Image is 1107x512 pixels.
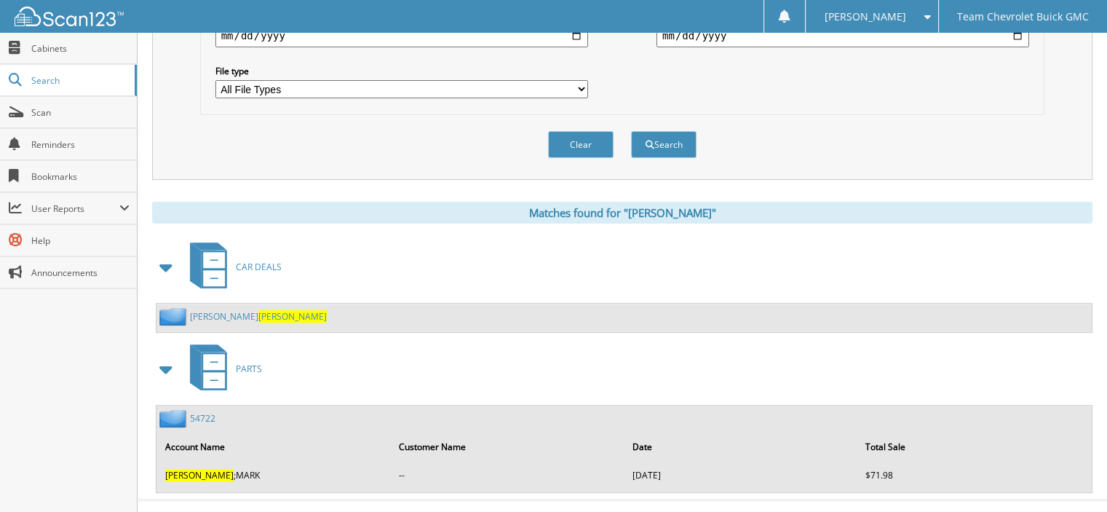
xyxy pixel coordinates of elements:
div: Matches found for "[PERSON_NAME]" [152,202,1092,224]
span: [PERSON_NAME] [824,12,905,21]
img: folder2.png [159,409,190,428]
input: start [215,24,588,47]
td: [DATE] [625,463,857,487]
span: Search [31,74,127,87]
span: Help [31,235,130,247]
button: Clear [548,131,614,158]
th: Date [625,432,857,462]
span: Cabinets [31,42,130,55]
th: Account Name [158,432,390,462]
a: [PERSON_NAME][PERSON_NAME] [190,310,327,323]
label: File type [215,65,588,77]
span: Reminders [31,138,130,151]
button: Search [631,131,697,158]
th: Customer Name [392,432,624,462]
a: 54722 [190,412,215,425]
td: ;MARK [158,463,390,487]
a: CAR DEALS [181,238,282,296]
td: $71.98 [858,463,1090,487]
span: [PERSON_NAME] [258,310,327,323]
span: [PERSON_NAME] [165,469,234,481]
img: scan123-logo-white.svg [15,7,124,26]
span: Announcements [31,267,130,279]
input: end [656,24,1029,47]
a: PARTS [181,340,262,398]
span: Scan [31,106,130,119]
span: User Reports [31,202,119,215]
span: PARTS [236,363,262,375]
span: CAR DEALS [236,261,282,273]
th: Total Sale [858,432,1090,462]
span: Team Chevrolet Buick GMC [957,12,1089,21]
img: folder2.png [159,307,190,326]
span: Bookmarks [31,170,130,183]
td: -- [392,463,624,487]
iframe: Chat Widget [1034,442,1107,512]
